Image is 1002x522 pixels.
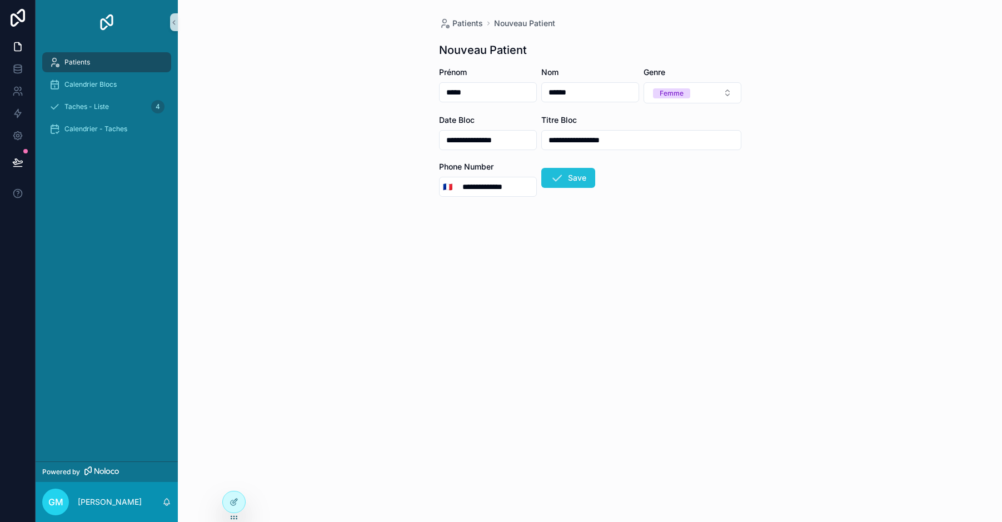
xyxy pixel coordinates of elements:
[644,67,665,77] span: Genre
[42,52,171,72] a: Patients
[452,18,483,29] span: Patients
[494,18,555,29] a: Nouveau Patient
[439,18,483,29] a: Patients
[151,100,164,113] div: 4
[78,496,142,508] p: [PERSON_NAME]
[443,181,452,192] span: 🇫🇷
[36,461,178,482] a: Powered by
[439,162,493,171] span: Phone Number
[439,115,475,125] span: Date Bloc
[36,44,178,153] div: scrollable content
[42,74,171,95] a: Calendrier Blocs
[541,168,595,188] button: Save
[42,97,171,117] a: Taches - Liste4
[42,468,80,476] span: Powered by
[660,88,684,98] div: Femme
[42,119,171,139] a: Calendrier - Taches
[98,13,116,31] img: App logo
[541,115,577,125] span: Titre Bloc
[64,58,90,67] span: Patients
[439,42,527,58] h1: Nouveau Patient
[64,102,109,111] span: Taches - Liste
[440,177,456,197] button: Select Button
[64,125,127,133] span: Calendrier - Taches
[64,80,117,89] span: Calendrier Blocs
[48,495,63,509] span: GM
[439,67,467,77] span: Prénom
[644,82,741,103] button: Select Button
[541,67,559,77] span: Nom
